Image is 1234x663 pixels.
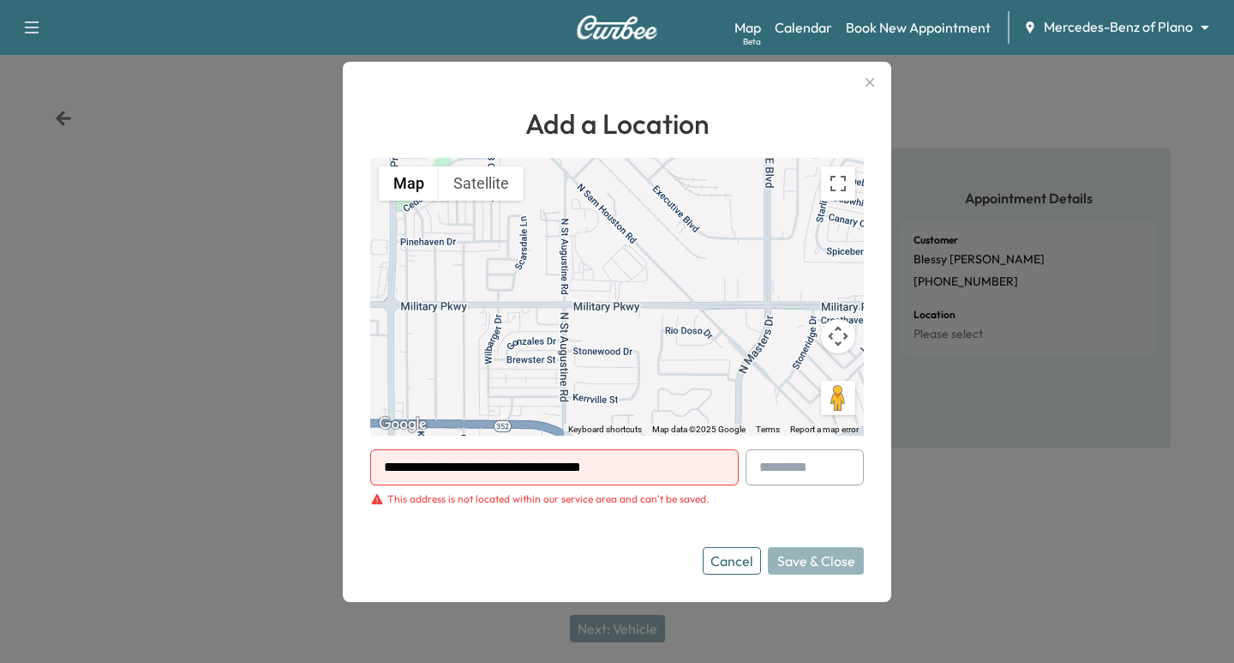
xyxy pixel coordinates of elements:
[821,319,855,353] button: Map camera controls
[703,547,761,575] button: Cancel
[821,166,855,201] button: Toggle fullscreen view
[374,413,431,436] img: Google
[576,15,658,39] img: Curbee Logo
[439,166,524,201] button: Show satellite imagery
[652,425,746,434] span: Map data ©2025 Google
[734,17,761,38] a: MapBeta
[374,413,431,436] a: Open this area in Google Maps (opens a new window)
[790,425,859,434] a: Report a map error
[568,424,642,436] button: Keyboard shortcuts
[846,17,991,38] a: Book New Appointment
[379,166,439,201] button: Show street map
[387,492,709,506] div: This address is not located within our service area and can't be saved.
[370,103,864,144] h1: Add a Location
[775,17,832,38] a: Calendar
[1044,17,1193,37] span: Mercedes-Benz of Plano
[756,425,780,434] a: Terms (opens in new tab)
[821,381,855,415] button: Drag Pegman onto the map to open Street View
[743,35,761,48] div: Beta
